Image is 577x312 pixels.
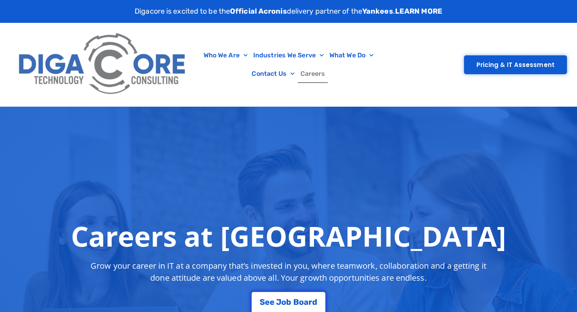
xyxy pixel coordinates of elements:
[395,7,442,16] a: LEARN MORE
[293,298,299,306] span: B
[276,298,281,306] span: J
[281,298,286,306] span: o
[14,27,192,102] img: Digacore Logo
[298,65,328,83] a: Careers
[71,220,506,252] h1: Careers at [GEOGRAPHIC_DATA]
[362,7,393,16] strong: Yankees
[230,7,287,16] strong: Official Acronis
[327,46,376,65] a: What We Do
[265,298,270,306] span: e
[135,6,442,17] p: Digacore is excited to be the delivery partner of the .
[299,298,304,306] span: o
[286,298,291,306] span: b
[250,46,327,65] a: Industries We Serve
[196,46,381,83] nav: Menu
[260,298,265,306] span: S
[304,298,309,306] span: a
[309,298,312,306] span: r
[201,46,250,65] a: Who We Are
[464,55,567,74] a: Pricing & IT Assessment
[83,260,494,284] p: Grow your career in IT at a company that’s invested in you, where teamwork, collaboration and a g...
[312,298,317,306] span: d
[270,298,274,306] span: e
[249,65,297,83] a: Contact Us
[476,62,555,68] span: Pricing & IT Assessment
